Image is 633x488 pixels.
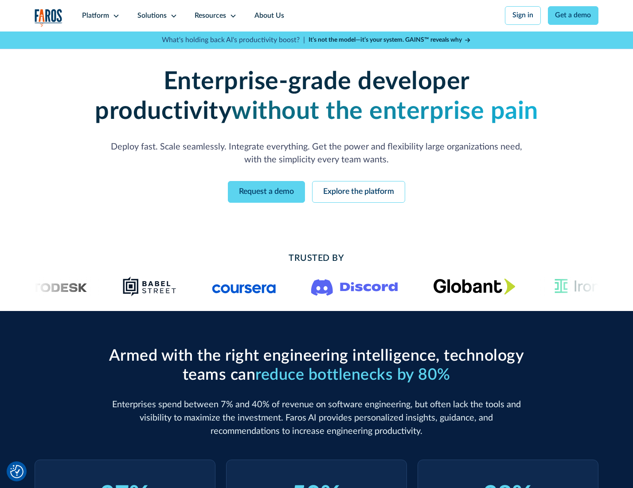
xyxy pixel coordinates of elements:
p: Enterprises spend between 7% and 40% of revenue on software engineering, but often lack the tools... [105,398,528,438]
a: Request a demo [228,181,305,203]
img: Globant's logo [433,278,515,295]
h2: Armed with the right engineering intelligence, technology teams can [105,346,528,385]
img: Babel Street logo png [122,276,176,297]
strong: It’s not the model—it’s your system. GAINS™ reveals why [309,37,462,43]
div: Platform [82,11,109,21]
img: Revisit consent button [10,465,23,478]
img: Logo of the online learning platform Coursera. [212,279,276,294]
div: Solutions [137,11,167,21]
p: What's holding back AI's productivity boost? | [162,35,305,46]
strong: Enterprise-grade developer productivity [95,69,469,124]
p: Deploy fast. Scale seamlessly. Integrate everything. Get the power and flexibility large organiza... [105,141,528,167]
img: Logo of the analytics and reporting company Faros. [35,9,63,27]
a: home [35,9,63,27]
button: Cookie Settings [10,465,23,478]
strong: without the enterprise pain [231,99,538,124]
div: Resources [195,11,226,21]
a: Sign in [505,6,541,25]
img: Logo of the communication platform Discord. [311,277,398,296]
a: Get a demo [548,6,599,25]
a: It’s not the model—it’s your system. GAINS™ reveals why [309,35,472,45]
h2: Trusted By [105,252,528,265]
span: reduce bottlenecks by 80% [255,367,450,383]
a: Explore the platform [312,181,405,203]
